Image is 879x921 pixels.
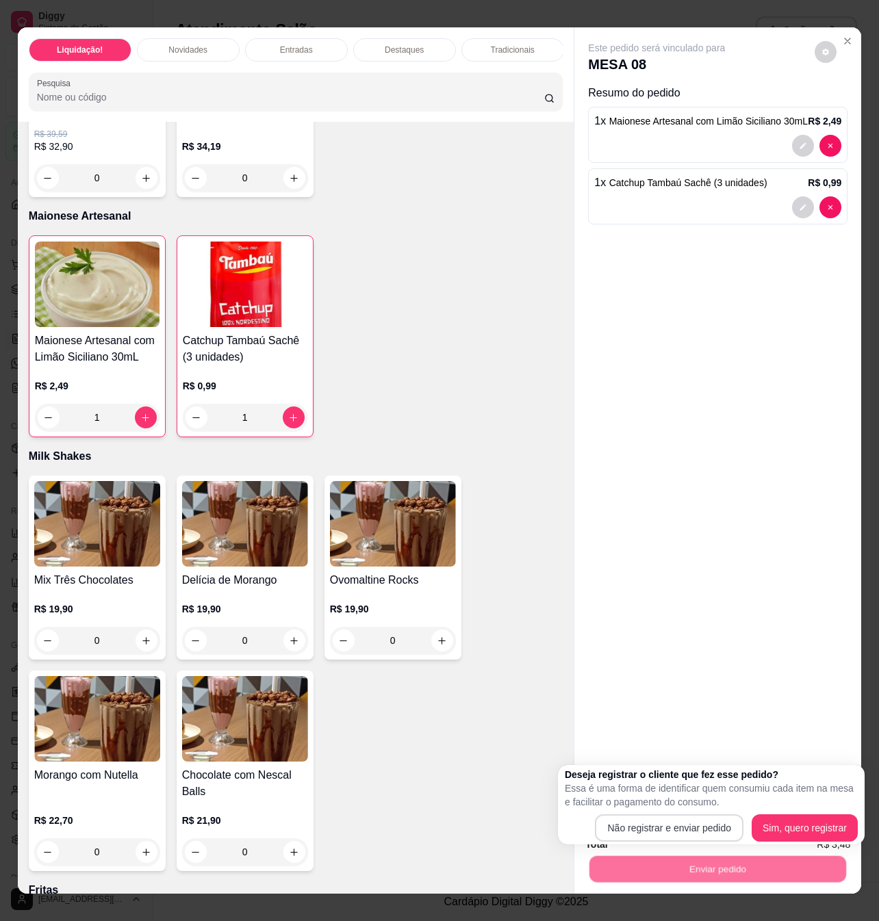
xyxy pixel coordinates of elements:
[752,814,858,842] button: Sim, quero registrar
[385,44,424,55] p: Destaques
[792,135,814,157] button: decrease-product-quantity
[565,781,858,809] p: Essa é uma forma de identificar quem consumiu cada item na mesa e facilitar o pagamento do consumo.
[182,814,308,827] p: R$ 21,90
[182,767,308,800] h4: Chocolate com Nescal Balls
[815,41,837,63] button: decrease-product-quantity
[280,44,313,55] p: Entradas
[819,196,841,218] button: decrease-product-quantity
[34,602,160,616] p: R$ 19,90
[589,855,846,882] button: Enviar pedido
[182,140,308,153] p: R$ 34,19
[186,406,207,428] button: decrease-product-quantity
[837,30,858,52] button: Close
[283,406,305,428] button: increase-product-quantity
[34,814,160,827] p: R$ 22,70
[808,114,841,128] p: R$ 2,49
[183,333,307,365] h4: Catchup Tambaú Sachê (3 unidades)
[35,242,160,327] img: product-image
[588,55,725,74] p: MESA 08
[565,768,858,781] h2: Deseja registrar o cliente que fez esse pedido?
[609,116,808,127] span: Maionese Artesanal com Limão Siciliano 30mL
[182,572,308,588] h4: Delícia de Morango
[491,44,535,55] p: Tradicionais
[594,113,808,129] p: 1 x
[29,448,563,465] p: Milk Shakes
[34,572,160,588] h4: Mix Três Chocolates
[38,406,60,428] button: decrease-product-quantity
[37,90,544,104] input: Pesquisa
[35,333,160,365] h4: Maionese Artesanal com Limão Siciliano 30mL
[29,208,563,224] p: Maionese Artesanal
[283,630,305,651] button: increase-product-quantity
[595,814,743,842] button: Não registrar e enviar pedido
[34,767,160,783] h4: Morango com Nutella
[585,839,607,850] strong: Total
[34,140,160,153] p: R$ 32,90
[168,44,207,55] p: Novidades
[35,379,160,393] p: R$ 2,49
[330,481,456,567] img: product-image
[182,676,308,762] img: product-image
[330,572,456,588] h4: Ovomaltine Rocks
[185,630,207,651] button: decrease-product-quantity
[34,481,160,567] img: product-image
[819,135,841,157] button: decrease-product-quantity
[37,841,59,863] button: decrease-product-quantity
[588,41,725,55] p: Este pedido será vinculado para
[57,44,103,55] p: Liquidação!
[182,602,308,616] p: R$ 19,90
[136,630,157,651] button: increase-product-quantity
[283,841,305,863] button: increase-product-quantity
[431,630,453,651] button: increase-product-quantity
[135,406,157,428] button: increase-product-quantity
[185,841,207,863] button: decrease-product-quantity
[29,882,563,898] p: Fritas
[333,630,355,651] button: decrease-product-quantity
[136,841,157,863] button: increase-product-quantity
[792,196,814,218] button: decrease-product-quantity
[37,630,59,651] button: decrease-product-quantity
[808,176,841,190] p: R$ 0,99
[34,129,160,140] p: R$ 39,59
[330,602,456,616] p: R$ 19,90
[34,676,160,762] img: product-image
[37,77,75,89] label: Pesquisa
[609,177,767,188] span: Catchup Tambaú Sachê (3 unidades)
[183,242,307,327] img: product-image
[182,481,308,567] img: product-image
[183,379,307,393] p: R$ 0,99
[594,174,767,191] p: 1 x
[588,85,848,101] p: Resumo do pedido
